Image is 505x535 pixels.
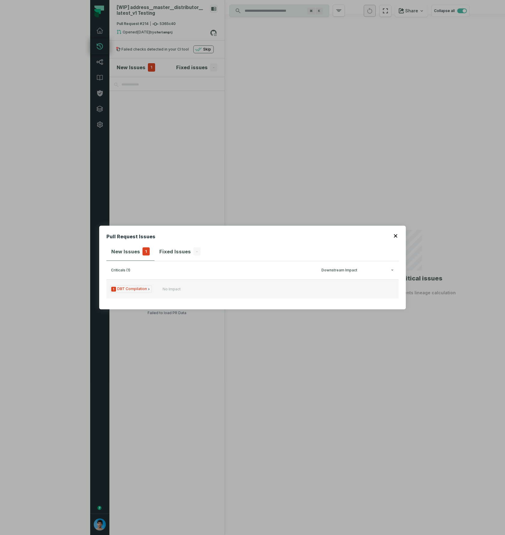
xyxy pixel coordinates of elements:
[111,268,394,273] button: criticals (1)Downstream Impact
[111,287,116,292] span: Severity
[193,247,200,256] span: -
[321,268,394,273] div: Downstream Impact
[163,287,181,292] div: No Impact
[106,279,399,298] button: Issue TypeNo Impact
[142,247,150,256] span: 1
[111,268,318,273] div: criticals (1)
[106,233,155,243] h2: Pull Request Issues
[110,285,152,293] span: Issue Type
[111,248,140,255] h4: New Issues
[106,279,399,302] div: criticals (1)Downstream Impact
[159,248,191,255] h4: Fixed Issues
